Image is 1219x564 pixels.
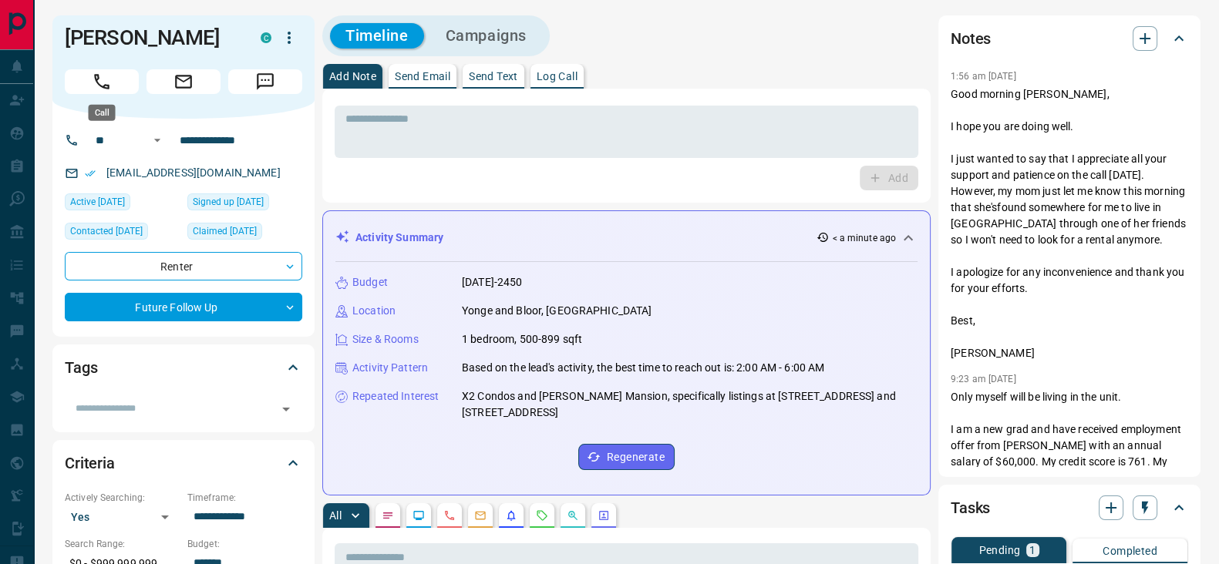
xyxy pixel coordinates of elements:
span: Call [65,69,139,94]
button: Timeline [330,23,424,49]
div: Sat Aug 16 2025 [65,193,180,215]
svg: Email Verified [85,168,96,179]
p: Size & Rooms [352,331,419,347]
p: Log Call [537,71,578,82]
span: Email [146,69,221,94]
p: [DATE]-2450 [462,274,522,290]
p: X2 Condos and [PERSON_NAME] Mansion, specifically listings at [STREET_ADDRESS] and [STREET_ADDRESS] [462,388,918,421]
p: Search Range: [65,537,180,551]
div: Future Follow Up [65,293,302,321]
p: All [329,510,342,521]
p: Send Email [395,71,450,82]
p: Timeframe: [187,491,302,505]
button: Open [148,131,167,149]
button: Regenerate [578,444,675,470]
h2: Notes [951,26,991,51]
span: Message [228,69,302,94]
span: Contacted [DATE] [70,223,143,239]
p: Based on the lead's activity, the best time to reach out is: 2:00 AM - 6:00 AM [462,360,824,376]
svg: Agent Actions [598,509,610,522]
p: Location [352,303,396,319]
svg: Notes [382,509,394,522]
p: Completed [1103,546,1157,556]
div: Call [89,105,116,121]
p: Budget: [187,537,302,551]
p: Send Text [469,71,518,82]
p: Add Note [329,71,376,82]
p: 1 [1029,545,1035,556]
div: Renter [65,252,302,280]
div: Criteria [65,445,302,482]
button: Campaigns [430,23,542,49]
span: Active [DATE] [70,194,125,210]
p: Actively Searching: [65,491,180,505]
p: Yonge and Bloor, [GEOGRAPHIC_DATA] [462,303,652,319]
p: Activity Pattern [352,360,428,376]
svg: Calls [443,509,456,522]
svg: Lead Browsing Activity [413,509,425,522]
svg: Emails [474,509,487,522]
p: 1:56 am [DATE] [951,71,1016,82]
p: < a minute ago [832,231,896,245]
div: Activity Summary< a minute ago [335,223,918,252]
p: 9:23 am [DATE] [951,374,1016,384]
div: Tue Apr 04 2023 [187,193,302,215]
p: 1 bedroom, 500-899 sqft [462,331,582,347]
a: [EMAIL_ADDRESS][DOMAIN_NAME] [106,166,281,179]
div: Yes [65,505,180,529]
p: Good morning [PERSON_NAME], I hope you are doing well. I just wanted to say that I appreciate all... [951,86,1188,361]
button: Open [275,398,297,420]
div: Sat Jun 24 2023 [65,223,180,244]
p: Only myself will be living in the unit. I am a new grad and have received employment offer from [... [951,389,1188,535]
svg: Listing Alerts [505,509,517,522]
h2: Criteria [65,451,115,475]
h2: Tasks [951,495,990,520]
p: Repeated Interest [352,388,439,405]
svg: Requests [536,509,548,522]
h1: [PERSON_NAME] [65,25,237,50]
div: Notes [951,20,1188,57]
h2: Tags [65,355,97,380]
div: Tags [65,349,302,386]
div: Sat Jun 24 2023 [187,223,302,244]
svg: Opportunities [567,509,579,522]
span: Claimed [DATE] [193,223,257,239]
div: condos.ca [261,32,271,43]
p: Pending [978,545,1020,556]
p: Activity Summary [355,230,443,246]
span: Signed up [DATE] [193,194,264,210]
p: Budget [352,274,388,290]
div: Tasks [951,489,1188,526]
